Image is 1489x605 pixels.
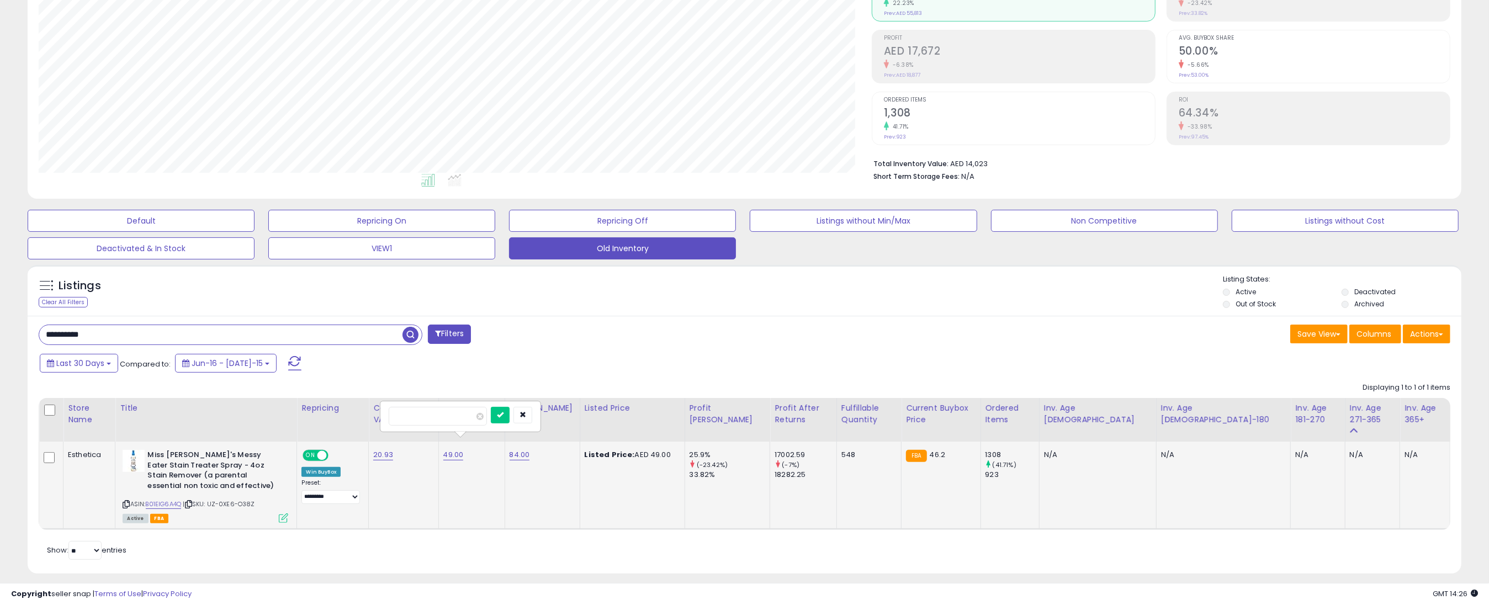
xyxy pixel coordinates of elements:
[906,450,926,462] small: FBA
[1179,97,1450,103] span: ROI
[143,588,192,599] a: Privacy Policy
[1179,107,1450,121] h2: 64.34%
[373,402,433,426] div: Cost (Exc. VAT)
[585,402,680,414] div: Listed Price
[690,450,770,460] div: 25.9%
[841,402,897,426] div: Fulfillable Quantity
[11,589,192,599] div: seller snap | |
[146,500,182,509] a: B01EIG6A4Q
[327,451,345,460] span: OFF
[120,402,292,414] div: Title
[1179,134,1209,140] small: Prev: 97.45%
[268,210,495,232] button: Repricing On
[120,359,171,369] span: Compared to:
[585,450,676,460] div: AED 49.00
[1179,45,1450,60] h2: 50.00%
[1184,61,1209,69] small: -5.66%
[884,35,1155,41] span: Profit
[993,460,1016,469] small: (41.71%)
[1349,325,1401,343] button: Columns
[1044,402,1152,426] div: Inv. Age [DEMOGRAPHIC_DATA]
[690,402,766,426] div: Profit [PERSON_NAME]
[509,210,736,232] button: Repricing Off
[1179,35,1450,41] span: Avg. Buybox Share
[123,450,145,472] img: 3126z-blG9L._SL40_.jpg
[1044,450,1148,460] div: N/A
[884,107,1155,121] h2: 1,308
[11,588,51,599] strong: Copyright
[884,10,922,17] small: Prev: AED 55,813
[56,358,104,369] span: Last 30 Days
[1405,402,1445,426] div: Inv. Age 365+
[873,172,960,181] b: Short Term Storage Fees:
[59,278,101,294] h5: Listings
[175,354,277,373] button: Jun-16 - [DATE]-15
[301,402,364,414] div: Repricing
[28,210,255,232] button: Default
[985,402,1035,426] div: Ordered Items
[1354,287,1396,296] label: Deactivated
[192,358,263,369] span: Jun-16 - [DATE]-15
[47,545,126,555] span: Show: entries
[775,470,836,480] div: 18282.25
[782,460,799,469] small: (-7%)
[884,45,1155,60] h2: AED 17,672
[873,159,948,168] b: Total Inventory Value:
[509,237,736,259] button: Old Inventory
[873,156,1442,169] li: AED 14,023
[510,402,575,414] div: [PERSON_NAME]
[1295,402,1340,426] div: Inv. Age 181-270
[373,449,393,460] a: 20.93
[985,450,1039,460] div: 1308
[1236,287,1257,296] label: Active
[775,402,832,426] div: Profit After Returns
[443,449,464,460] a: 49.00
[1403,325,1450,343] button: Actions
[304,451,318,460] span: ON
[1350,450,1392,460] div: N/A
[1433,588,1478,599] span: 2025-08-17 14:26 GMT
[123,450,288,522] div: ASIN:
[841,450,893,460] div: 548
[301,467,341,477] div: Win BuyBox
[1350,402,1396,426] div: Inv. Age 271-365
[1184,123,1212,131] small: -33.98%
[1405,450,1442,460] div: N/A
[884,97,1155,103] span: Ordered Items
[147,450,282,493] b: Miss [PERSON_NAME]'s Messy Eater Stain Treater Spray - 4oz Stain Remover (a parental essential no...
[268,237,495,259] button: VIEW1
[1290,325,1348,343] button: Save View
[68,450,107,460] div: Esthetica
[906,402,976,426] div: Current Buybox Price
[301,479,360,504] div: Preset:
[930,449,946,460] span: 46.2
[1354,299,1384,309] label: Archived
[697,460,728,469] small: (-23.42%)
[1232,210,1459,232] button: Listings without Cost
[889,123,909,131] small: 41.71%
[183,500,255,508] span: | SKU: UZ-0XE6-O38Z
[1179,10,1207,17] small: Prev: 33.82%
[991,210,1218,232] button: Non Competitive
[961,171,974,182] span: N/A
[1363,383,1450,393] div: Displaying 1 to 1 of 1 items
[40,354,118,373] button: Last 30 Days
[123,514,148,523] span: All listings currently available for purchase on Amazon
[884,72,920,78] small: Prev: AED 18,877
[884,134,906,140] small: Prev: 923
[1223,274,1461,285] p: Listing States:
[428,325,471,344] button: Filters
[1236,299,1276,309] label: Out of Stock
[1356,328,1391,339] span: Columns
[150,514,169,523] span: FBA
[94,588,141,599] a: Terms of Use
[28,237,255,259] button: Deactivated & In Stock
[1161,402,1286,426] div: Inv. Age [DEMOGRAPHIC_DATA]-180
[1295,450,1336,460] div: N/A
[585,449,635,460] b: Listed Price:
[510,449,530,460] a: 84.00
[750,210,977,232] button: Listings without Min/Max
[690,470,770,480] div: 33.82%
[39,297,88,307] div: Clear All Filters
[985,470,1039,480] div: 923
